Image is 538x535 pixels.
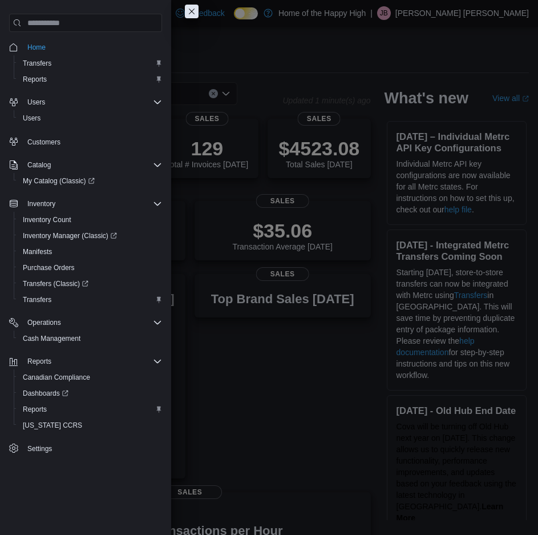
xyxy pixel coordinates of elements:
[27,357,51,366] span: Reports
[23,95,50,109] button: Users
[23,316,66,329] button: Operations
[18,213,162,227] span: Inventory Count
[18,387,73,400] a: Dashboards
[23,295,51,304] span: Transfers
[23,59,51,68] span: Transfers
[18,73,162,86] span: Reports
[23,279,88,288] span: Transfers (Classic)
[18,419,87,432] a: [US_STATE] CCRS
[14,110,167,126] button: Users
[18,111,45,125] a: Users
[23,114,41,123] span: Users
[23,231,117,240] span: Inventory Manager (Classic)
[18,293,162,307] span: Transfers
[18,57,56,70] a: Transfers
[14,244,167,260] button: Manifests
[18,229,162,243] span: Inventory Manager (Classic)
[23,41,50,54] a: Home
[18,277,162,291] span: Transfers (Classic)
[9,34,162,459] nav: Complex example
[23,158,162,172] span: Catalog
[5,157,167,173] button: Catalog
[27,318,61,327] span: Operations
[18,229,122,243] a: Inventory Manager (Classic)
[18,277,93,291] a: Transfers (Classic)
[14,55,167,71] button: Transfers
[18,419,162,432] span: Washington CCRS
[14,228,167,244] a: Inventory Manager (Classic)
[18,174,99,188] a: My Catalog (Classic)
[14,173,167,189] a: My Catalog (Classic)
[5,315,167,331] button: Operations
[18,387,162,400] span: Dashboards
[14,212,167,228] button: Inventory Count
[18,111,162,125] span: Users
[23,40,162,54] span: Home
[18,371,162,384] span: Canadian Compliance
[18,174,162,188] span: My Catalog (Classic)
[23,197,60,211] button: Inventory
[18,403,162,416] span: Reports
[5,133,167,150] button: Customers
[27,98,45,107] span: Users
[23,135,65,149] a: Customers
[14,369,167,385] button: Canadian Compliance
[23,389,68,398] span: Dashboards
[5,94,167,110] button: Users
[23,373,90,382] span: Canadian Compliance
[23,134,162,148] span: Customers
[18,57,162,70] span: Transfers
[5,440,167,457] button: Settings
[14,292,167,308] button: Transfers
[27,43,46,52] span: Home
[14,276,167,292] a: Transfers (Classic)
[18,73,51,86] a: Reports
[5,353,167,369] button: Reports
[18,261,79,275] a: Purchase Orders
[23,176,95,186] span: My Catalog (Classic)
[14,385,167,401] a: Dashboards
[18,403,51,416] a: Reports
[23,316,162,329] span: Operations
[23,247,52,256] span: Manifests
[18,245,56,259] a: Manifests
[23,263,75,272] span: Purchase Orders
[18,332,162,345] span: Cash Management
[18,261,162,275] span: Purchase Orders
[23,421,82,430] span: [US_STATE] CCRS
[18,332,85,345] a: Cash Management
[23,441,162,456] span: Settings
[14,331,167,347] button: Cash Management
[23,334,80,343] span: Cash Management
[23,95,162,109] span: Users
[14,260,167,276] button: Purchase Orders
[14,401,167,417] button: Reports
[18,245,162,259] span: Manifests
[27,199,55,208] span: Inventory
[23,355,162,368] span: Reports
[5,39,167,55] button: Home
[5,196,167,212] button: Inventory
[18,293,56,307] a: Transfers
[14,417,167,433] button: [US_STATE] CCRS
[23,197,162,211] span: Inventory
[18,371,95,384] a: Canadian Compliance
[27,444,52,453] span: Settings
[23,405,47,414] span: Reports
[23,158,55,172] button: Catalog
[23,355,56,368] button: Reports
[27,138,60,147] span: Customers
[18,213,76,227] a: Inventory Count
[23,442,56,456] a: Settings
[23,75,47,84] span: Reports
[27,160,51,170] span: Catalog
[14,71,167,87] button: Reports
[185,5,199,18] button: Close this dialog
[23,215,71,224] span: Inventory Count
